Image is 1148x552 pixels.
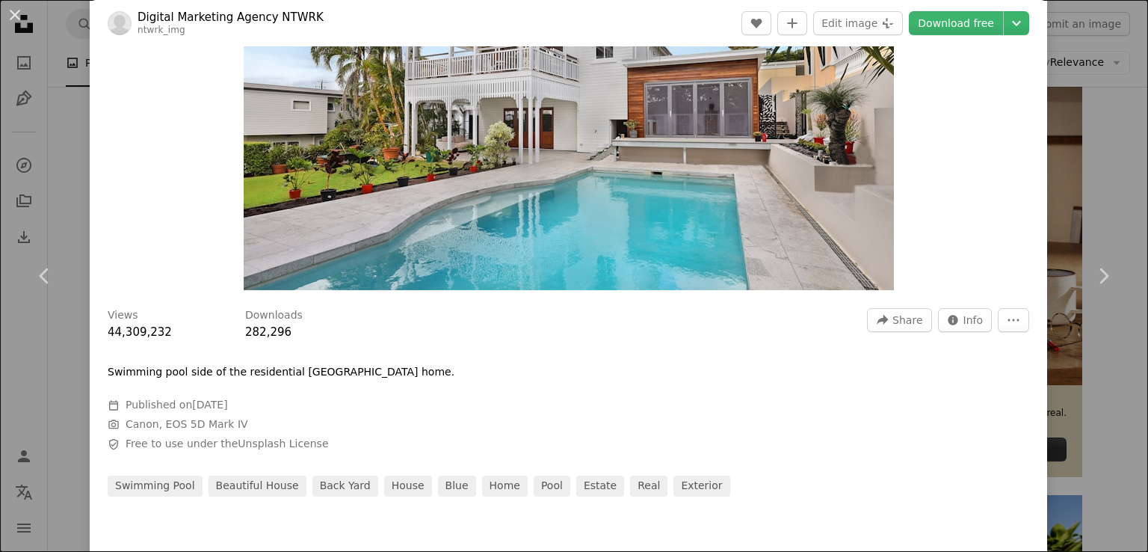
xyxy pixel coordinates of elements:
[482,476,528,497] a: home
[126,437,329,452] span: Free to use under the
[108,476,203,497] a: swimming pool
[108,11,132,35] img: Go to Digital Marketing Agency NTWRK's profile
[534,476,570,497] a: pool
[892,309,922,331] span: Share
[963,309,984,331] span: Info
[245,308,303,323] h3: Downloads
[438,476,476,497] a: blue
[673,476,729,497] a: exterior
[909,11,1003,35] a: Download free
[192,399,227,411] time: July 25, 2019 at 3:25:41 AM GMT+3
[108,308,138,323] h3: Views
[1058,204,1148,348] a: Next
[126,399,228,411] span: Published on
[741,11,771,35] button: Like
[312,476,378,497] a: back yard
[126,417,248,432] button: Canon, EOS 5D Mark IV
[576,476,624,497] a: estate
[138,10,324,25] a: Digital Marketing Agency NTWRK
[108,365,454,380] p: Swimming pool side of the residential [GEOGRAPHIC_DATA] home.
[867,308,931,332] button: Share this image
[998,308,1029,332] button: More Actions
[238,438,328,450] a: Unsplash License
[384,476,432,497] a: house
[108,325,172,339] span: 44,309,232
[813,11,903,35] button: Edit image
[209,476,306,497] a: beautiful house
[245,325,291,339] span: 282,296
[138,25,185,35] a: ntwrk_img
[777,11,807,35] button: Add to Collection
[938,308,993,332] button: Stats about this image
[630,476,667,497] a: real
[1004,11,1029,35] button: Choose download size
